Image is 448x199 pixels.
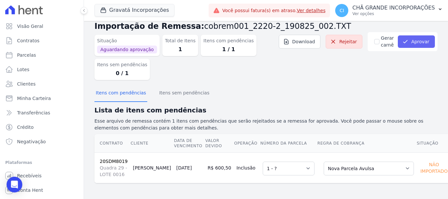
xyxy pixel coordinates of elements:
[260,134,317,153] th: Número da Parcela
[97,46,157,53] span: Aguardando aprovação
[5,159,78,167] div: Plataformas
[204,22,351,31] span: cobrem001_2220-2_190825_002.TXT
[17,124,34,130] span: Crédito
[97,37,157,44] dt: Situação
[17,81,35,87] span: Clientes
[234,152,260,183] td: Inclusão
[340,8,344,13] span: CI
[381,35,394,49] label: Gerar carnê
[17,66,30,73] span: Lotes
[326,35,362,49] a: Rejeitar
[17,52,36,58] span: Parcelas
[17,109,50,116] span: Transferências
[130,152,173,183] td: [PERSON_NAME]
[3,34,81,47] a: Contratos
[165,37,196,44] dt: Total de Itens
[100,159,128,164] a: 20SDM8019
[317,134,417,153] th: Regra de Cobrança
[297,8,326,13] a: Ver detalhes
[3,20,81,33] a: Visão Geral
[94,85,147,102] button: Itens com pendências
[3,92,81,105] a: Minha Carteira
[3,49,81,62] a: Parcelas
[203,46,254,53] dd: 1 / 1
[97,61,147,68] dt: Itens sem pendências
[352,11,435,16] p: Ver opções
[203,37,254,44] dt: Itens com pendências
[222,7,326,14] span: Você possui fatura(s) em atraso.
[352,5,435,11] p: CHÃ GRANDE INCORPORAÇÕES
[130,134,173,153] th: Cliente
[3,63,81,76] a: Lotes
[3,184,81,197] a: Conta Hent
[158,85,211,102] button: Itens sem pendências
[205,134,234,153] th: Valor devido
[17,37,39,44] span: Contratos
[398,35,435,48] button: Aprovar
[17,172,42,179] span: Recebíveis
[94,105,438,115] h2: Lista de itens com pendências
[3,135,81,148] a: Negativação
[17,138,46,145] span: Negativação
[279,35,321,49] a: Download
[174,134,205,153] th: Data de Vencimento
[100,165,128,178] span: Quadra 29 - LOTE 0016
[3,106,81,119] a: Transferências
[165,46,196,53] dd: 1
[94,4,174,16] button: Gravatá Incorporações
[7,177,22,192] div: Open Intercom Messenger
[17,187,43,193] span: Conta Hent
[3,169,81,182] a: Recebíveis
[94,118,438,131] p: Esse arquivo de remessa contém 1 itens com pendências que serão rejeitados se a remessa for aprov...
[94,134,130,153] th: Contrato
[205,152,234,183] td: R$ 600,50
[3,77,81,90] a: Clientes
[97,70,147,77] dd: 0 / 1
[94,20,438,32] h2: Importação de Remessa:
[17,23,43,30] span: Visão Geral
[234,134,260,153] th: Operação
[3,121,81,134] a: Crédito
[174,152,205,183] td: [DATE]
[330,1,448,20] button: CI CHÃ GRANDE INCORPORAÇÕES Ver opções
[17,95,51,102] span: Minha Carteira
